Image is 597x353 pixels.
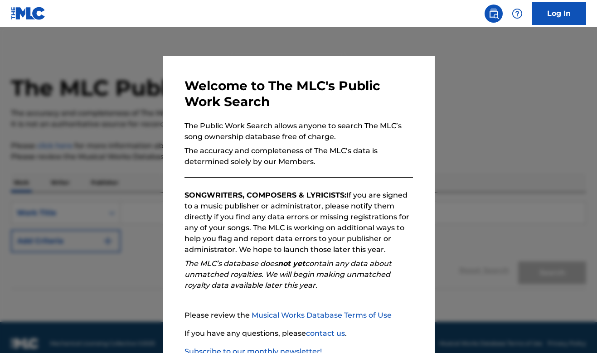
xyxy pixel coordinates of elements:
em: The MLC’s database does contain any data about unmatched royalties. We will begin making unmatche... [184,259,392,290]
p: Please review the [184,310,413,321]
p: If you are signed to a music publisher or administrator, please notify them directly if you find ... [184,190,413,255]
a: contact us [306,329,345,338]
a: Log In [532,2,586,25]
img: help [512,8,523,19]
div: Help [508,5,526,23]
a: Musical Works Database Terms of Use [252,311,392,319]
h3: Welcome to The MLC's Public Work Search [184,78,413,110]
img: MLC Logo [11,7,46,20]
img: search [488,8,499,19]
p: The accuracy and completeness of The MLC’s data is determined solely by our Members. [184,145,413,167]
strong: SONGWRITERS, COMPOSERS & LYRICISTS: [184,191,346,199]
a: Public Search [485,5,503,23]
strong: not yet [278,259,305,268]
p: If you have any questions, please . [184,328,413,339]
p: The Public Work Search allows anyone to search The MLC’s song ownership database free of charge. [184,121,413,142]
